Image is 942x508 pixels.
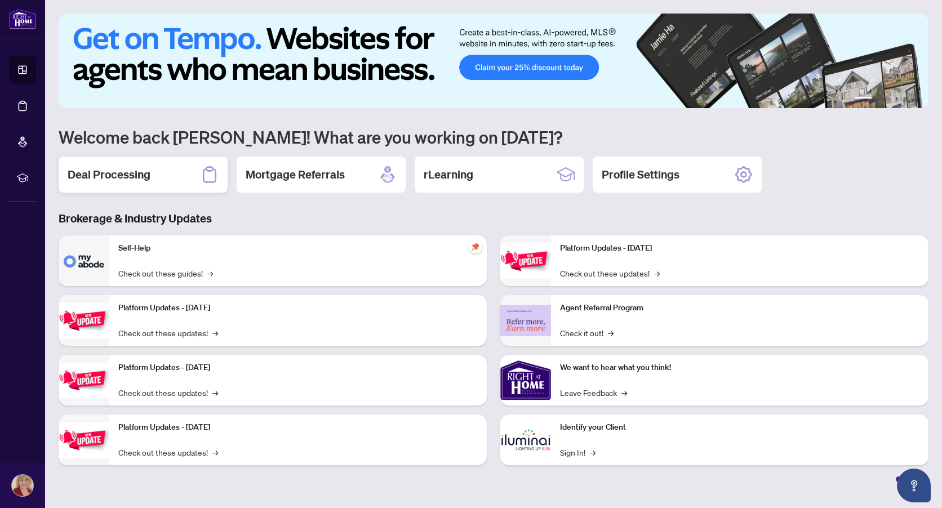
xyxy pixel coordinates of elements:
[118,446,218,458] a: Check out these updates!→
[59,422,109,458] img: Platform Updates - July 8, 2025
[560,267,660,279] a: Check out these updates!→
[469,240,482,253] span: pushpin
[59,14,928,108] img: Slide 0
[500,355,551,405] img: We want to hear what you think!
[608,327,614,339] span: →
[59,235,109,286] img: Self-Help
[212,386,218,399] span: →
[654,267,660,279] span: →
[212,446,218,458] span: →
[602,167,679,182] h2: Profile Settings
[118,267,213,279] a: Check out these guides!→
[118,242,478,255] p: Self-Help
[118,362,478,374] p: Platform Updates - [DATE]
[207,267,213,279] span: →
[424,167,473,182] h2: rLearning
[212,327,218,339] span: →
[500,305,551,336] img: Agent Referral Program
[68,167,150,182] h2: Deal Processing
[913,97,917,101] button: 6
[118,386,218,399] a: Check out these updates!→
[246,167,345,182] h2: Mortgage Referrals
[621,386,627,399] span: →
[118,421,478,434] p: Platform Updates - [DATE]
[560,362,919,374] p: We want to hear what you think!
[560,327,614,339] a: Check it out!→
[500,243,551,279] img: Platform Updates - June 23, 2025
[9,8,36,29] img: logo
[59,126,928,148] h1: Welcome back [PERSON_NAME]! What are you working on [DATE]?
[895,97,899,101] button: 4
[877,97,881,101] button: 2
[118,302,478,314] p: Platform Updates - [DATE]
[59,211,928,226] h3: Brokerage & Industry Updates
[59,303,109,338] img: Platform Updates - September 16, 2025
[560,446,596,458] a: Sign In!→
[560,242,919,255] p: Platform Updates - [DATE]
[500,415,551,465] img: Identify your Client
[12,475,33,496] img: Profile Icon
[886,97,890,101] button: 3
[560,302,919,314] p: Agent Referral Program
[118,327,218,339] a: Check out these updates!→
[560,421,919,434] p: Identify your Client
[590,446,596,458] span: →
[854,97,872,101] button: 1
[904,97,908,101] button: 5
[59,363,109,398] img: Platform Updates - July 21, 2025
[897,469,931,502] button: Open asap
[560,386,627,399] a: Leave Feedback→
